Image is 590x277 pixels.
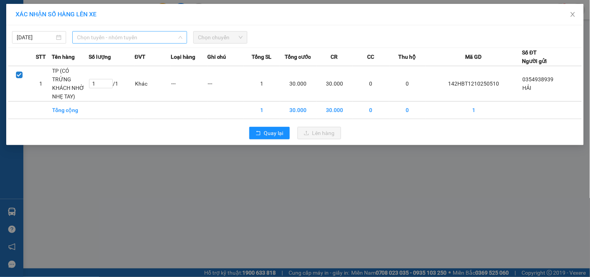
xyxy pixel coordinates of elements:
td: 1 [244,102,280,119]
span: Mã GD [466,53,482,61]
td: 30.000 [317,102,353,119]
button: uploadLên hàng [298,127,341,139]
span: HẢI [523,85,532,91]
td: 30.000 [280,66,316,102]
td: 142HBT1210250510 [425,66,522,102]
span: Thu hộ [398,53,416,61]
div: Số ĐT Người gửi [522,48,547,65]
span: Chọn chuyến [198,32,243,43]
span: close [570,11,576,18]
span: CC [367,53,374,61]
span: 0354938939 [523,76,554,82]
td: TP (CÓ TRỨNG KHÁCH NHỜ NHẸ TAY) [52,66,89,102]
button: rollbackQuay lại [249,127,290,139]
td: Tổng cộng [52,102,89,119]
span: XÁC NHẬN SỐ HÀNG LÊN XE [16,11,96,18]
button: Close [562,4,584,26]
span: STT [36,53,46,61]
span: Quay lại [264,129,284,137]
b: Công ty TNHH Trọng Hiếu Phú Thọ - Nam Cường Limousine [95,9,304,30]
td: 0 [389,102,425,119]
td: 0 [353,66,389,102]
span: Tổng SL [252,53,271,61]
span: Chọn tuyến - nhóm tuyến [77,32,182,43]
span: Tên hàng [52,53,75,61]
td: 1 [244,66,280,102]
span: CR [331,53,338,61]
li: Hotline: 1900400028 [73,42,325,52]
span: down [178,35,183,40]
span: rollback [256,130,261,137]
li: Số nhà [STREET_ADDRESS][PERSON_NAME] [73,33,325,42]
td: 1 [425,102,522,119]
td: 1 [30,66,52,102]
td: 30.000 [317,66,353,102]
input: 12/10/2025 [17,33,54,42]
span: Tổng cước [285,53,311,61]
td: 0 [353,102,389,119]
td: 0 [389,66,425,102]
td: 30.000 [280,102,316,119]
